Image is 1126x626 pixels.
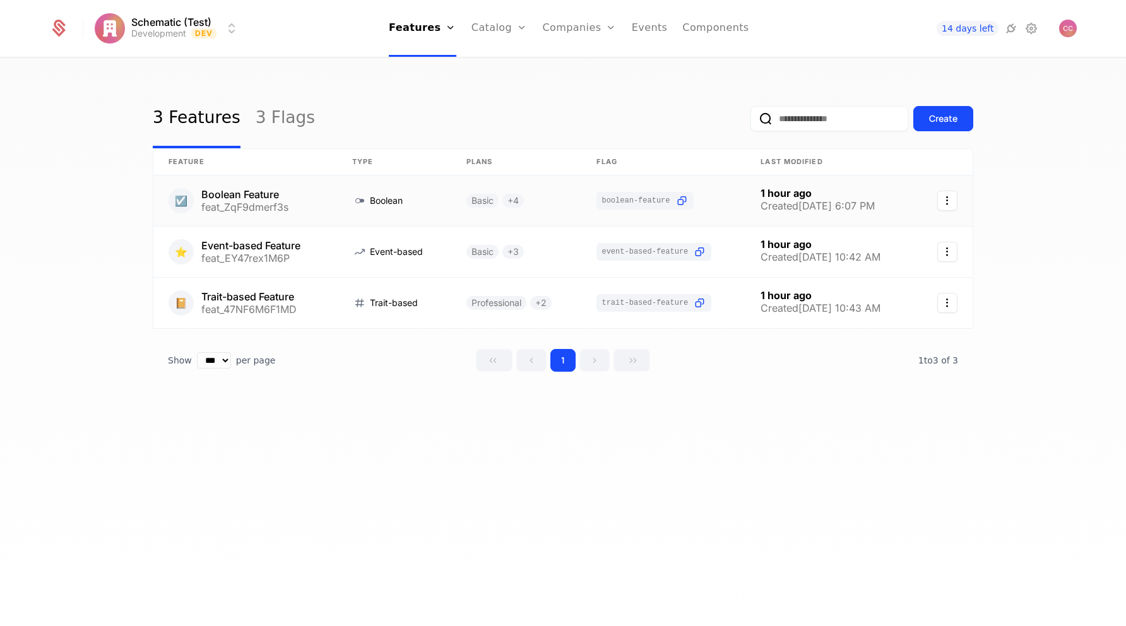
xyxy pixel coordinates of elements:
[131,17,211,27] span: Schematic (Test)
[918,355,952,365] span: 1 to 3 of
[153,149,337,175] th: Feature
[197,352,231,369] select: Select page size
[1059,20,1077,37] button: Open user button
[937,242,957,262] button: Select action
[937,293,957,313] button: Select action
[476,349,513,372] button: Go to first page
[451,149,582,175] th: Plans
[95,13,125,44] img: Schematic (Test)
[516,349,547,372] button: Go to previous page
[1059,20,1077,37] img: Cole Chrzan
[918,355,958,365] span: 3
[476,349,650,372] div: Page navigation
[191,28,217,38] span: Dev
[613,349,650,372] button: Go to last page
[168,354,192,367] span: Show
[153,89,240,148] a: 3 Features
[236,354,276,367] span: per page
[929,112,957,125] div: Create
[98,15,240,42] button: Select environment
[937,191,957,211] button: Select action
[913,106,973,131] button: Create
[579,349,610,372] button: Go to next page
[550,349,576,372] button: Go to page 1
[256,89,315,148] a: 3 Flags
[581,149,745,175] th: Flag
[337,149,451,175] th: Type
[153,349,973,372] div: Table pagination
[937,21,999,36] a: 14 days left
[745,149,915,175] th: Last Modified
[131,27,186,40] div: Development
[1004,21,1019,36] a: Integrations
[1024,21,1039,36] a: Settings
